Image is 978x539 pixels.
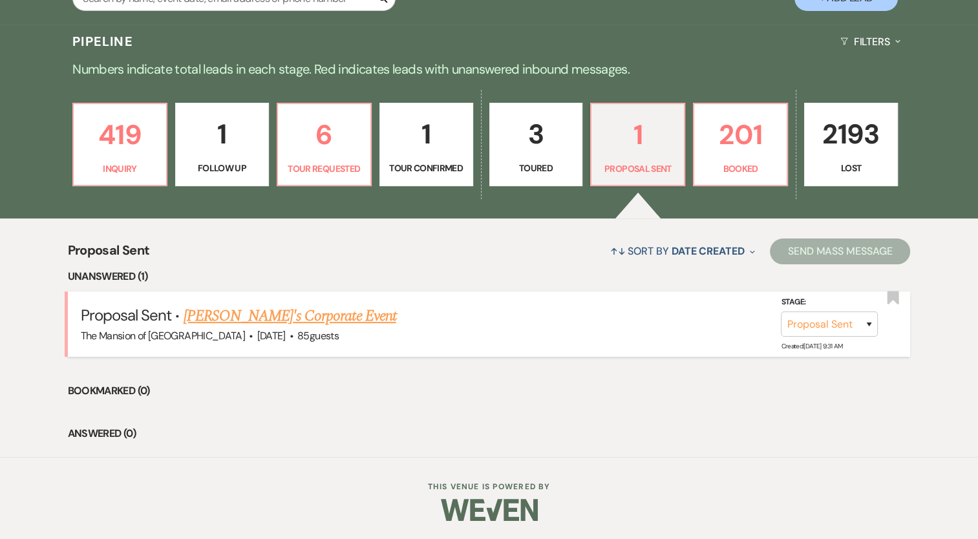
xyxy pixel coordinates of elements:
[72,103,167,187] a: 419Inquiry
[183,304,396,328] a: [PERSON_NAME]'s Corporate Event
[599,113,676,156] p: 1
[68,240,150,268] span: Proposal Sent
[498,161,575,175] p: Toured
[835,25,906,59] button: Filters
[702,113,779,156] p: 201
[590,103,685,187] a: 1Proposal Sent
[184,112,260,156] p: 1
[672,244,745,258] span: Date Created
[599,162,676,176] p: Proposal Sent
[379,103,473,187] a: 1Tour Confirmed
[770,238,911,264] button: Send Mass Message
[702,162,779,176] p: Booked
[693,103,788,187] a: 201Booked
[175,103,269,187] a: 1Follow Up
[498,112,575,156] p: 3
[68,268,911,285] li: Unanswered (1)
[388,161,465,175] p: Tour Confirmed
[286,162,363,176] p: Tour Requested
[781,342,842,350] span: Created: [DATE] 9:31 AM
[184,161,260,175] p: Follow Up
[277,103,372,187] a: 6Tour Requested
[610,244,626,258] span: ↑↓
[804,103,898,187] a: 2193Lost
[68,425,911,442] li: Answered (0)
[72,32,133,50] h3: Pipeline
[68,383,911,399] li: Bookmarked (0)
[81,162,158,176] p: Inquiry
[388,112,465,156] p: 1
[297,329,339,343] span: 85 guests
[813,112,889,156] p: 2193
[81,305,172,325] span: Proposal Sent
[286,113,363,156] p: 6
[257,329,285,343] span: [DATE]
[605,234,760,268] button: Sort By Date Created
[489,103,583,187] a: 3Toured
[81,113,158,156] p: 419
[81,329,246,343] span: The Mansion of [GEOGRAPHIC_DATA]
[24,59,955,79] p: Numbers indicate total leads in each stage. Red indicates leads with unanswered inbound messages.
[781,295,878,310] label: Stage:
[813,161,889,175] p: Lost
[441,487,538,533] img: Weven Logo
